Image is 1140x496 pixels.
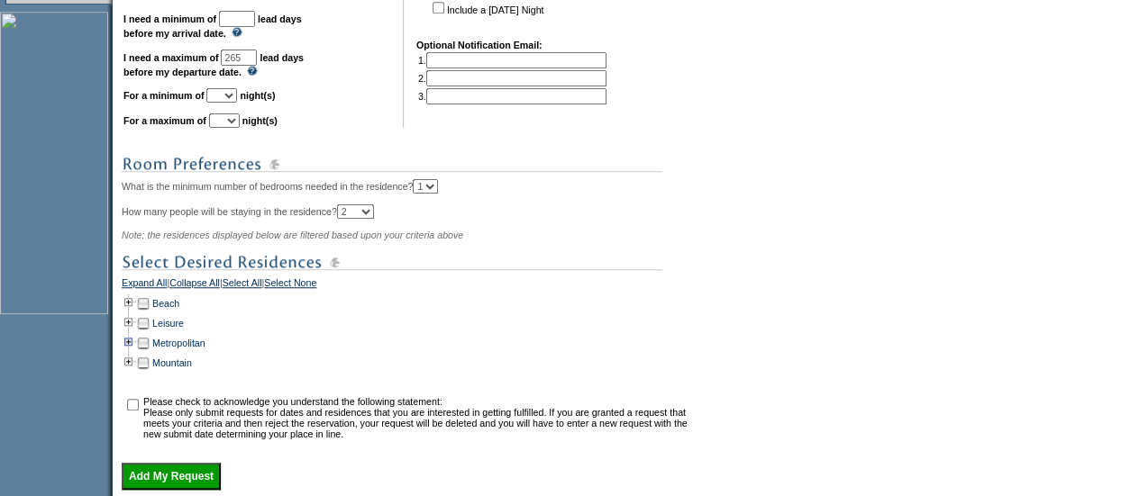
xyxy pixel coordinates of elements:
[418,70,606,86] td: 2.
[169,277,220,293] a: Collapse All
[122,277,167,293] a: Expand All
[152,298,179,309] a: Beach
[232,27,242,37] img: questionMark_lightBlue.gif
[123,14,216,24] b: I need a minimum of
[152,318,184,329] a: Leisure
[122,153,662,176] img: subTtlRoomPreferences.gif
[152,338,205,348] a: Metropolitan
[122,230,463,240] span: Note: the residences displayed below are filtered based upon your criteria above
[247,66,258,76] img: questionMark_lightBlue.gif
[416,40,543,50] b: Optional Notification Email:
[223,277,262,293] a: Select All
[123,52,304,77] b: lead days before my departure date.
[123,52,218,63] b: I need a maximum of
[242,115,278,126] b: night(s)
[123,90,204,101] b: For a minimum of
[123,115,206,126] b: For a maximum of
[418,88,606,104] td: 3.
[264,277,316,293] a: Select None
[122,277,694,293] div: | | |
[143,396,692,439] td: Please check to acknowledge you understand the following statement: Please only submit requests f...
[152,357,192,368] a: Mountain
[122,463,221,490] input: Add My Request
[418,52,606,68] td: 1.
[123,14,302,39] b: lead days before my arrival date.
[240,90,275,101] b: night(s)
